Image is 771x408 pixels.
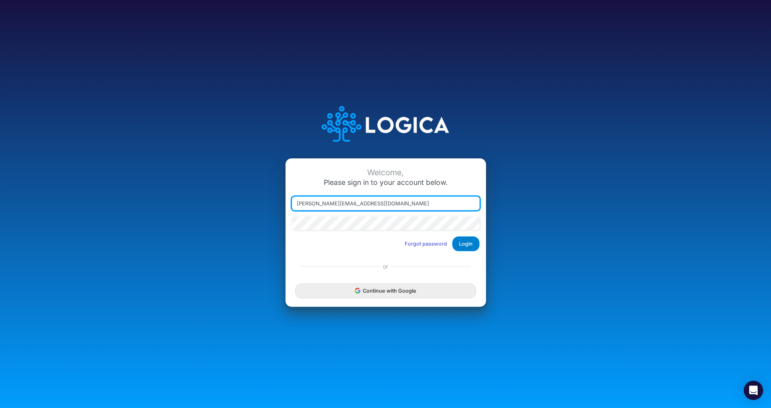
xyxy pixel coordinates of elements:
span: Please sign in to your account below. [324,178,448,187]
button: Continue with Google [295,283,475,298]
button: Login [452,236,480,251]
div: Welcome, [292,168,480,177]
input: Email [292,197,480,210]
button: Forgot password [399,237,452,250]
div: Open Intercom Messenger [744,381,763,400]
